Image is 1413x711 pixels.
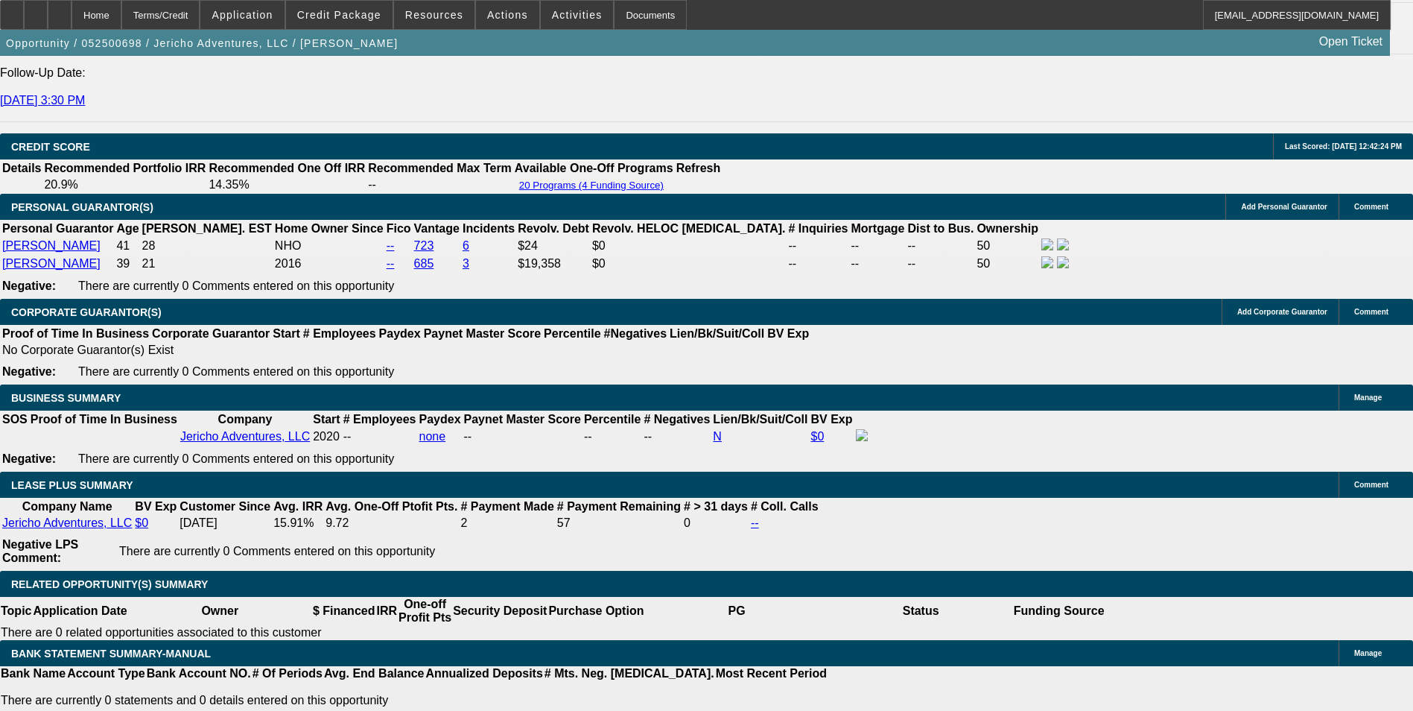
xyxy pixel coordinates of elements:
b: # Employees [343,413,416,426]
button: Resources [394,1,474,29]
th: Account Type [66,666,146,681]
td: 41 [115,238,139,254]
th: # Of Periods [252,666,323,681]
span: There are currently 0 Comments entered on this opportunity [78,279,394,292]
th: Refresh [676,161,722,176]
span: -- [343,430,352,443]
th: $ Financed [312,597,376,625]
b: # Coll. Calls [751,500,819,513]
th: Application Date [32,597,127,625]
b: #Negatives [604,327,667,340]
b: Revolv. Debt [518,222,589,235]
b: Paydex [419,413,460,426]
a: -- [387,257,395,270]
b: Customer Since [180,500,270,513]
button: Activities [541,1,614,29]
span: Comment [1354,481,1388,489]
b: BV Exp [767,327,809,340]
b: Paynet Master Score [464,413,581,426]
b: Start [313,413,340,426]
td: $0 [591,256,787,272]
td: 28 [142,238,273,254]
span: BANK STATEMENT SUMMARY-MANUAL [11,648,211,660]
td: -- [851,256,906,272]
b: Mortgage [851,222,905,235]
span: RELATED OPPORTUNITY(S) SUMMARY [11,578,208,590]
td: 15.91% [273,516,323,531]
b: Company Name [22,500,112,513]
th: Annualized Deposits [425,666,543,681]
a: 6 [463,239,469,252]
b: Avg. One-Off Ptofit Pts. [326,500,457,513]
a: [PERSON_NAME] [2,239,101,252]
th: Bank Account NO. [146,666,252,681]
img: facebook-icon.png [856,429,868,441]
span: Comment [1354,203,1388,211]
b: Age [116,222,139,235]
b: # Negatives [644,413,710,426]
th: Recommended One Off IRR [208,161,366,176]
img: facebook-icon.png [1041,238,1053,250]
span: LEASE PLUS SUMMARY [11,479,133,491]
th: IRR [375,597,398,625]
th: Avg. End Balance [323,666,425,681]
b: Negative: [2,279,56,292]
span: Application [212,9,273,21]
b: # Employees [303,327,376,340]
a: none [419,430,445,443]
span: CORPORATE GUARANTOR(S) [11,306,162,318]
img: linkedin-icon.png [1057,238,1069,250]
b: Company [218,413,273,426]
button: Credit Package [286,1,393,29]
th: Proof of Time In Business [1,326,150,341]
b: Negative: [2,365,56,378]
a: 723 [414,239,434,252]
td: $19,358 [517,256,590,272]
td: -- [787,238,848,254]
td: 0 [683,516,749,531]
th: Security Deposit [452,597,547,625]
b: BV Exp [810,413,852,426]
td: 9.72 [325,516,458,531]
b: # Inquiries [788,222,848,235]
span: Opportunity / 052500698 / Jericho Adventures, LLC / [PERSON_NAME] [6,37,398,49]
b: Avg. IRR [273,500,323,513]
button: 20 Programs (4 Funding Source) [515,179,668,192]
b: Ownership [977,222,1038,235]
a: $0 [135,516,148,529]
th: Owner [128,597,312,625]
th: Recommended Max Term [367,161,512,176]
th: Purchase Option [547,597,644,625]
b: Negative LPS Comment: [2,538,78,564]
b: BV Exp [135,500,177,513]
span: Credit Package [297,9,381,21]
td: 2020 [312,429,340,445]
button: Application [200,1,284,29]
th: Available One-Off Programs [514,161,674,176]
b: Paynet Master Score [424,327,541,340]
th: Funding Source [1013,597,1105,625]
b: Paydex [379,327,421,340]
img: facebook-icon.png [1041,256,1053,268]
b: Corporate Guarantor [152,327,270,340]
b: Percentile [544,327,600,340]
b: # > 31 days [684,500,748,513]
b: Lien/Bk/Suit/Coll [713,413,807,426]
span: Add Personal Guarantor [1241,203,1327,211]
span: Manage [1354,649,1382,657]
span: Manage [1354,394,1382,402]
th: Details [1,161,42,176]
b: Personal Guarantor [2,222,113,235]
span: Last Scored: [DATE] 12:42:24 PM [1285,142,1402,151]
img: linkedin-icon.png [1057,256,1069,268]
th: Most Recent Period [715,666,828,681]
td: 20.9% [43,177,206,192]
span: Resources [405,9,463,21]
b: Revolv. HELOC [MEDICAL_DATA]. [592,222,786,235]
span: There are currently 0 Comments entered on this opportunity [78,365,394,378]
a: Jericho Adventures, LLC [180,430,310,443]
div: -- [464,430,581,443]
td: -- [787,256,848,272]
a: 3 [463,257,469,270]
td: $0 [591,238,787,254]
